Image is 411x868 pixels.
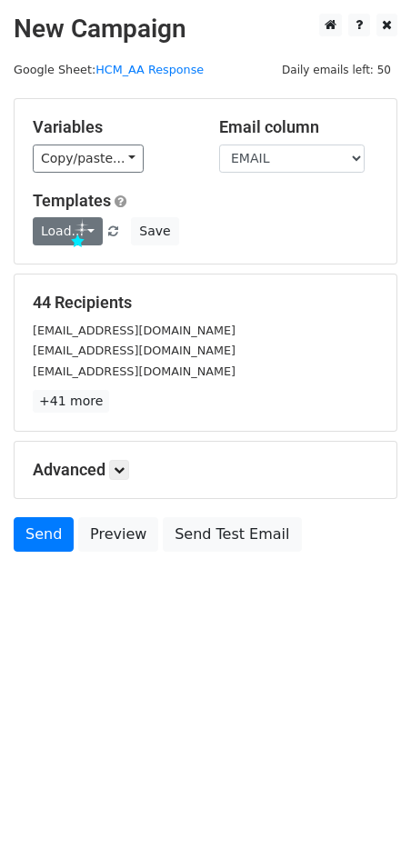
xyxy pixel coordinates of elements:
[14,517,74,552] a: Send
[33,117,192,137] h5: Variables
[33,217,103,245] a: Load...
[219,117,378,137] h5: Email column
[33,460,378,480] h5: Advanced
[33,344,236,357] small: [EMAIL_ADDRESS][DOMAIN_NAME]
[78,517,158,552] a: Preview
[33,145,144,173] a: Copy/paste...
[33,293,378,313] h5: 44 Recipients
[33,324,236,337] small: [EMAIL_ADDRESS][DOMAIN_NAME]
[95,63,204,76] a: HCM_AA Response
[33,390,109,413] a: +41 more
[276,63,397,76] a: Daily emails left: 50
[14,14,397,45] h2: New Campaign
[320,781,411,868] iframe: Chat Widget
[33,191,111,210] a: Templates
[163,517,301,552] a: Send Test Email
[33,364,236,378] small: [EMAIL_ADDRESS][DOMAIN_NAME]
[14,63,204,76] small: Google Sheet:
[131,217,178,245] button: Save
[276,60,397,80] span: Daily emails left: 50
